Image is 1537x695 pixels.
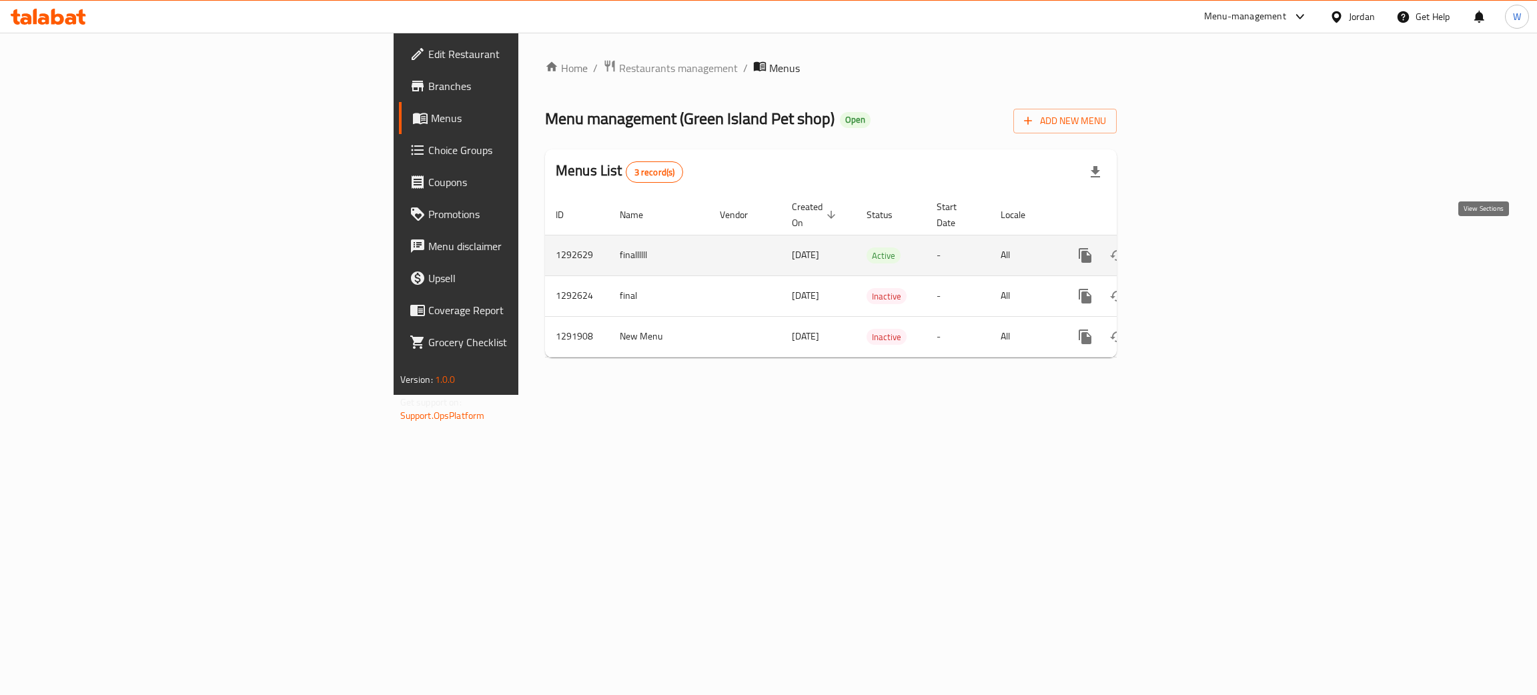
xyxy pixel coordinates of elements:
[1513,9,1521,24] span: W
[840,112,871,128] div: Open
[556,207,581,223] span: ID
[428,270,640,286] span: Upsell
[620,207,660,223] span: Name
[867,289,907,304] span: Inactive
[1069,280,1101,312] button: more
[399,294,650,326] a: Coverage Report
[937,199,974,231] span: Start Date
[609,275,709,316] td: final
[867,288,907,304] div: Inactive
[792,246,819,263] span: [DATE]
[399,198,650,230] a: Promotions
[399,70,650,102] a: Branches
[399,38,650,70] a: Edit Restaurant
[399,230,650,262] a: Menu disclaimer
[1204,9,1286,25] div: Menu-management
[435,371,456,388] span: 1.0.0
[990,316,1059,357] td: All
[619,60,738,76] span: Restaurants management
[545,59,1117,77] nav: breadcrumb
[792,327,819,345] span: [DATE]
[990,275,1059,316] td: All
[399,326,650,358] a: Grocery Checklist
[1069,239,1101,271] button: more
[545,195,1208,358] table: enhanced table
[743,60,748,76] li: /
[792,199,840,231] span: Created On
[428,334,640,350] span: Grocery Checklist
[428,142,640,158] span: Choice Groups
[399,262,650,294] a: Upsell
[926,235,990,275] td: -
[792,287,819,304] span: [DATE]
[400,394,462,411] span: Get support on:
[428,46,640,62] span: Edit Restaurant
[428,78,640,94] span: Branches
[428,206,640,222] span: Promotions
[1349,9,1375,24] div: Jordan
[556,161,683,183] h2: Menus List
[769,60,800,76] span: Menus
[1079,156,1111,188] div: Export file
[867,329,907,345] span: Inactive
[1001,207,1043,223] span: Locale
[1059,195,1208,235] th: Actions
[626,166,683,179] span: 3 record(s)
[399,102,650,134] a: Menus
[431,110,640,126] span: Menus
[609,316,709,357] td: New Menu
[545,103,835,133] span: Menu management ( Green Island Pet shop )
[399,166,650,198] a: Coupons
[867,207,910,223] span: Status
[1069,321,1101,353] button: more
[1101,321,1133,353] button: Change Status
[399,134,650,166] a: Choice Groups
[926,316,990,357] td: -
[428,238,640,254] span: Menu disclaimer
[626,161,684,183] div: Total records count
[428,302,640,318] span: Coverage Report
[609,235,709,275] td: finallllll
[720,207,765,223] span: Vendor
[867,329,907,345] div: Inactive
[428,174,640,190] span: Coupons
[1024,113,1106,129] span: Add New Menu
[400,407,485,424] a: Support.OpsPlatform
[1101,239,1133,271] button: Change Status
[926,275,990,316] td: -
[603,59,738,77] a: Restaurants management
[1013,109,1117,133] button: Add New Menu
[1101,280,1133,312] button: Change Status
[840,114,871,125] span: Open
[400,371,433,388] span: Version:
[867,248,901,263] span: Active
[990,235,1059,275] td: All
